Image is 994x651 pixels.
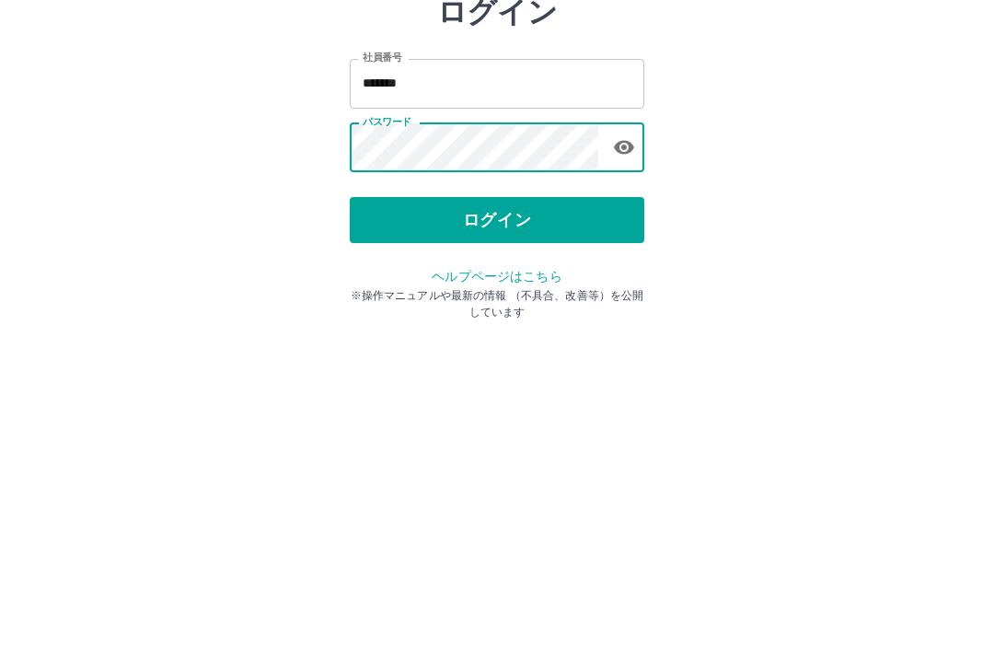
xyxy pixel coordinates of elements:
button: ログイン [350,319,644,365]
h2: ログイン [437,116,558,151]
p: ※操作マニュアルや最新の情報 （不具合、改善等）を公開しています [350,409,644,442]
label: 社員番号 [363,172,401,186]
label: パスワード [363,237,411,250]
a: ヘルプページはこちら [432,390,561,405]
